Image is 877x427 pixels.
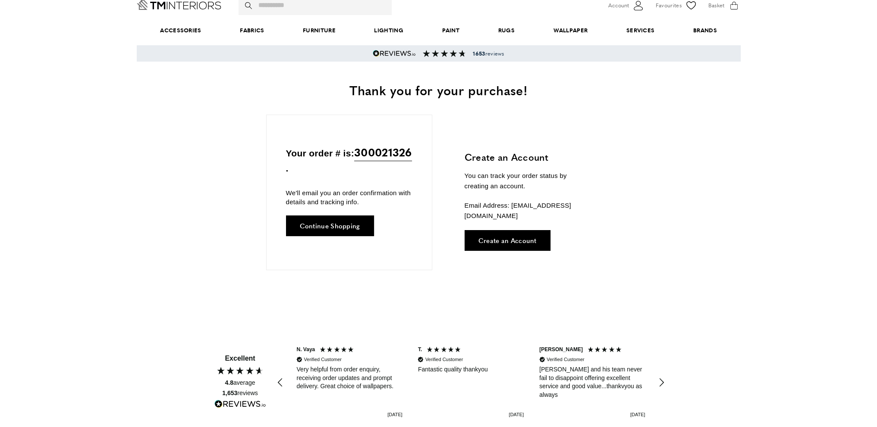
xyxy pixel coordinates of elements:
[387,411,402,418] div: [DATE]
[418,365,524,374] div: Fantastic quality thankyou
[656,1,682,10] span: Favourites
[289,341,410,424] div: N. Vaya Verified CustomerVery helpful from order enquiry, receiving order updates and prompt deli...
[531,341,653,424] div: [PERSON_NAME] Verified Customer[PERSON_NAME] and his team never fail to disappoint offering excel...
[587,346,625,355] div: 5 Stars
[355,17,423,44] a: Lighting
[286,215,374,236] a: Continue Shopping
[547,356,584,363] div: Verified Customer
[319,346,357,355] div: 5 Stars
[373,50,416,57] img: Reviews.io 5 stars
[270,372,291,393] div: REVIEWS.io Carousel Scroll Left
[465,171,592,191] p: You can track your order status by creating an account.
[423,17,479,44] a: Paint
[214,400,266,411] a: Read more reviews on REVIEWS.io
[141,17,220,44] span: Accessories
[630,411,645,418] div: [DATE]
[473,50,485,57] strong: 1653
[607,17,674,44] a: Services
[225,379,255,387] div: average
[479,17,534,44] a: Rugs
[349,81,527,99] span: Thank you for your purchase!
[425,356,463,363] div: Verified Customer
[222,389,258,398] div: reviews
[465,150,592,164] h3: Create an Account
[286,188,412,206] p: We'll email you an order confirmation with details and tracking info.
[220,17,283,44] a: Fabrics
[423,50,466,57] img: Reviews section
[418,346,422,353] div: T.
[296,365,402,391] div: Very helpful from order enquiry, receiving order updates and prompt delivery. Great choice of wal...
[225,354,255,363] div: Excellent
[296,346,315,353] div: N. Vaya
[354,143,412,161] span: 300021326
[426,346,464,355] div: 5 Stars
[286,143,412,176] p: Your order # is: .
[304,356,341,363] div: Verified Customer
[539,365,645,399] div: [PERSON_NAME] and his team never fail to disappoint offering excellent service and good value...t...
[478,237,537,243] span: Create an Account
[509,411,524,418] div: [DATE]
[465,200,592,221] p: Email Address: [EMAIL_ADDRESS][DOMAIN_NAME]
[300,222,360,229] span: Continue Shopping
[473,50,504,57] span: reviews
[225,379,233,386] span: 4.8
[608,1,629,10] span: Account
[410,341,531,424] div: T. Verified CustomerFantastic quality thankyou[DATE]
[283,17,355,44] a: Furniture
[539,346,583,353] div: [PERSON_NAME]
[222,390,237,396] span: 1,653
[651,372,672,393] div: REVIEWS.io Carousel Scroll Right
[216,366,264,375] div: 4.80 Stars
[534,17,607,44] a: Wallpaper
[674,17,736,44] a: Brands
[465,230,550,251] a: Create an Account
